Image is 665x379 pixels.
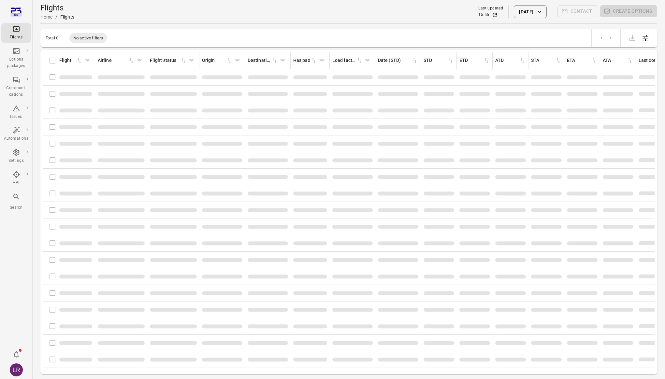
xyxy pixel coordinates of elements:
div: Sort by ATD in ascending order [495,57,526,64]
div: Sort by origin in ascending order [202,57,232,64]
span: Filter by flight [82,56,92,65]
div: Automations [4,135,28,142]
button: Search [1,191,31,213]
div: Sort by ETD in ascending order [459,57,490,64]
div: Sort by flight in ascending order [59,57,82,64]
div: Sort by flight status in ascending order [150,57,187,64]
div: Options packages [4,56,28,69]
span: Filter by flight status [187,56,196,65]
div: Flights [4,34,28,41]
div: LR [10,363,23,376]
button: Laufey Rut [7,361,25,379]
div: Total 0 [46,36,59,40]
div: Sort by has pax in ascending order [293,57,317,64]
a: Options packages [1,45,31,71]
a: Communi-cations [1,74,31,100]
span: Filter by origin [232,56,242,65]
div: API [4,180,28,186]
span: Please make a selection to create an option package [600,5,657,18]
div: Last updated [478,5,503,12]
button: Refresh data [492,12,498,18]
h1: Flights [40,3,74,13]
div: Communi-cations [4,85,28,98]
div: Sort by ATA in ascending order [603,57,633,64]
a: Flights [1,23,31,43]
span: Please make a selection to export [626,35,639,41]
button: [DATE] [514,5,546,18]
span: Filter by destination [278,56,288,65]
div: Search [4,204,28,211]
li: / [55,13,58,21]
nav: Breadcrumbs [40,13,74,21]
div: Sort by airline in ascending order [98,57,135,64]
span: Filter by load factor [363,56,372,65]
span: Filter by has pax [317,56,327,65]
button: Notifications [10,348,23,361]
a: API [1,169,31,188]
div: Issues [4,114,28,120]
div: Flights [60,14,74,20]
a: Settings [1,147,31,166]
div: Sort by STD in ascending order [424,57,454,64]
span: No active filters [69,35,107,41]
div: Sort by load factor in ascending order [332,57,363,64]
div: 15:55 [478,12,489,18]
nav: pagination navigation [597,34,615,42]
div: Sort by STA in ascending order [531,57,561,64]
div: Sort by destination in ascending order [248,57,278,64]
div: Sort by ETA in ascending order [567,57,597,64]
a: Home [40,14,53,20]
div: Sort by date (STD) in ascending order [378,57,418,64]
a: Issues [1,103,31,122]
a: Automations [1,124,31,144]
div: Settings [4,158,28,164]
span: Filter by airline [135,56,144,65]
span: Please make a selection to create communications [557,5,598,18]
button: Open table configuration [639,32,652,45]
